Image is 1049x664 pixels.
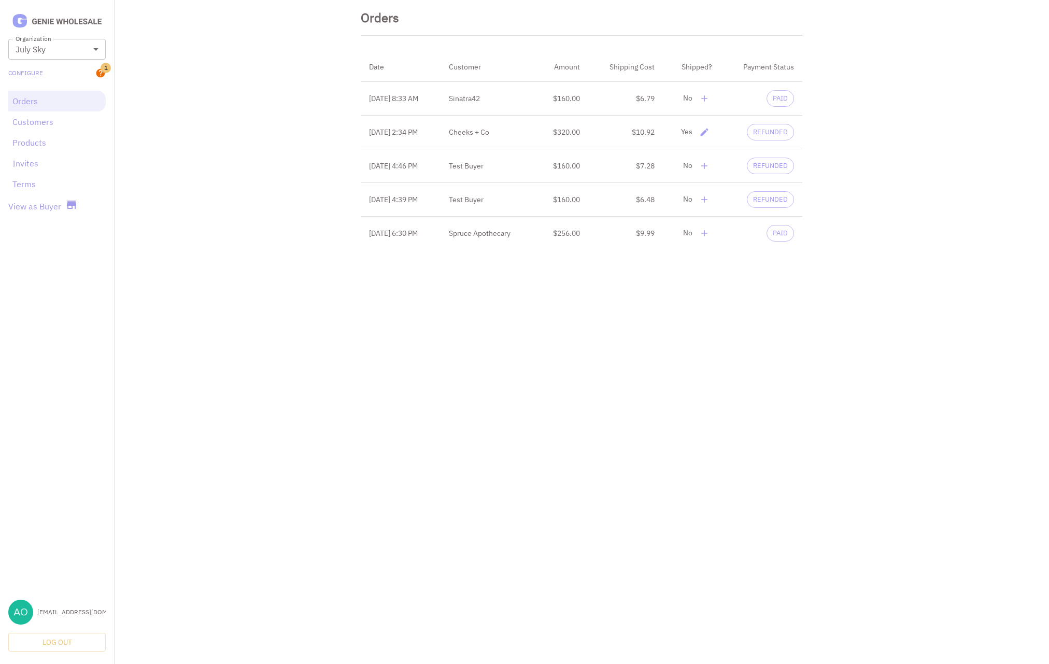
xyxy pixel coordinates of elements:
td: Yes [663,116,720,149]
th: Date [361,52,441,82]
th: Test Buyer [441,183,535,217]
td: $160.00 [535,82,588,116]
button: Log Out [8,633,106,652]
span: REFUNDED [747,128,793,137]
td: $160.00 [535,149,588,183]
th: Amount [535,52,588,82]
td: No [663,149,720,183]
img: aoxue@julyskyskincare.com [8,600,33,625]
label: Organization [16,34,51,43]
a: Products [12,136,102,149]
th: Shipped? [663,52,720,82]
button: delete [697,158,712,174]
td: $320.00 [535,116,588,149]
a: View as Buyer [8,200,61,213]
div: July Sky [8,39,106,60]
td: No [663,82,720,116]
th: [DATE] 4:46 PM [361,149,441,183]
div: Orders [361,8,399,27]
th: Spruce Apothecary [441,217,535,250]
td: $7.28 [588,149,663,183]
th: Sinatra42 [441,82,535,116]
button: delete [697,124,712,140]
span: 1 [101,63,111,73]
th: Cheeks + Co [441,116,535,149]
th: [DATE] 8:33 AM [361,82,441,116]
a: Customers [12,116,102,128]
td: $256.00 [535,217,588,250]
img: Logo [8,12,106,31]
th: Customer [441,52,535,82]
a: Orders [12,95,102,107]
button: delete [697,225,712,241]
div: [EMAIL_ADDRESS][DOMAIN_NAME] [37,608,106,617]
td: No [663,183,720,217]
a: Invites [12,157,102,169]
th: [DATE] 4:39 PM [361,183,441,217]
button: delete [697,192,712,207]
th: Shipping Cost [588,52,663,82]
th: Payment Status [720,52,802,82]
span: PAID [767,94,793,104]
td: $160.00 [535,183,588,217]
th: [DATE] 2:34 PM [361,116,441,149]
button: delete [697,91,712,106]
table: simple table [361,52,802,250]
th: [DATE] 6:30 PM [361,217,441,250]
td: $6.48 [588,183,663,217]
span: PAID [767,229,793,238]
td: $9.99 [588,217,663,250]
td: No [663,217,720,250]
td: $10.92 [588,116,663,149]
a: Terms [12,178,102,190]
span: REFUNDED [747,161,793,171]
td: $6.79 [588,82,663,116]
th: Test Buyer [441,149,535,183]
a: Configure [8,68,43,78]
span: REFUNDED [747,195,793,205]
